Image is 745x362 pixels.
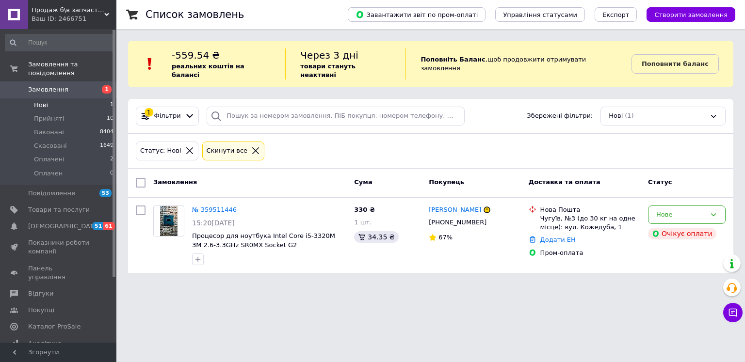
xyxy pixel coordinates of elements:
span: Створити замовлення [654,11,728,18]
h1: Список замовлень [146,9,244,20]
div: Статус: Нові [138,146,183,156]
div: 1 [145,108,153,117]
span: Доставка та оплата [529,178,600,186]
b: Поповнити баланс [642,60,709,67]
span: Cума [354,178,372,186]
div: , щоб продовжити отримувати замовлення [405,48,631,79]
span: Експорт [602,11,630,18]
div: Ваш ID: 2466751 [32,15,116,23]
span: 61 [103,222,114,230]
span: Показники роботи компанії [28,238,90,256]
a: № 359511446 [192,206,237,213]
input: Пошук за номером замовлення, ПІБ покупця, номером телефону, Email, номером накладної [207,107,465,126]
span: Скасовані [34,142,67,150]
span: Відгуки [28,289,53,298]
a: Фото товару [153,205,184,236]
div: Нова Пошта [540,205,640,214]
div: Нове [656,210,706,220]
button: Експорт [595,7,637,22]
a: Додати ЕН [540,236,576,243]
span: Аналітика [28,339,62,348]
span: Виконані [34,128,64,137]
span: Покупець [429,178,464,186]
span: Нові [34,101,48,110]
span: 1 шт. [354,219,372,226]
div: Чугуїв, №3 (до 30 кг на одне місце): вул. Кожедуба, 1 [540,214,640,232]
span: Каталог ProSale [28,322,81,331]
span: Замовлення [153,178,197,186]
span: 2 [110,155,113,164]
span: 67% [438,234,453,241]
span: Покупці [28,306,54,315]
div: Очікує оплати [648,228,716,239]
button: Управління статусами [495,7,585,22]
a: [PERSON_NAME] [429,205,481,215]
span: 1 [110,101,113,110]
span: Повідомлення [28,189,75,198]
span: Оплачен [34,169,63,178]
input: Пошук [5,34,114,51]
div: [PHONE_NUMBER] [427,216,488,229]
span: Оплачені [34,155,65,164]
a: Поповнити баланс [632,54,719,74]
span: -559.54 ₴ [172,49,220,61]
img: :exclamation: [143,57,157,71]
span: [DEMOGRAPHIC_DATA] [28,222,100,231]
div: Пром-оплата [540,249,640,257]
span: Статус [648,178,672,186]
img: Фото товару [160,206,177,236]
span: 15:20[DATE] [192,219,235,227]
span: (1) [625,112,633,119]
a: Створити замовлення [637,11,735,18]
span: 330 ₴ [354,206,375,213]
div: 34.35 ₴ [354,231,398,243]
span: Управління статусами [503,11,577,18]
div: Cкинути все [205,146,250,156]
span: Фільтри [154,111,181,121]
span: Завантажити звіт по пром-оплаті [356,10,478,19]
a: Процесор для ноутбука Intel Core i5-3320M 3M 2.6-3.3GHz SR0MX Socket G2 [192,232,335,249]
button: Чат з покупцем [723,303,743,322]
span: 1 [102,85,112,94]
b: реальних коштів на балансі [172,63,244,79]
span: Замовлення та повідомлення [28,60,116,78]
span: Збережені фільтри: [527,111,593,121]
span: 8404 [100,128,113,137]
button: Завантажити звіт по пром-оплаті [348,7,486,22]
span: Продаж б\в запчастин і комплектуючих до ноутбуків та нетбуків [32,6,104,15]
span: Нові [609,111,623,121]
b: Поповніть Баланс [421,56,485,63]
span: 53 [99,189,112,197]
span: Замовлення [28,85,68,94]
span: 0 [110,169,113,178]
button: Створити замовлення [647,7,735,22]
span: Прийняті [34,114,64,123]
span: 51 [92,222,103,230]
b: товари стануть неактивні [300,63,356,79]
span: Товари та послуги [28,205,90,214]
span: Через 3 дні [300,49,358,61]
span: 1649 [100,142,113,150]
span: 10 [107,114,113,123]
span: Панель управління [28,264,90,282]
